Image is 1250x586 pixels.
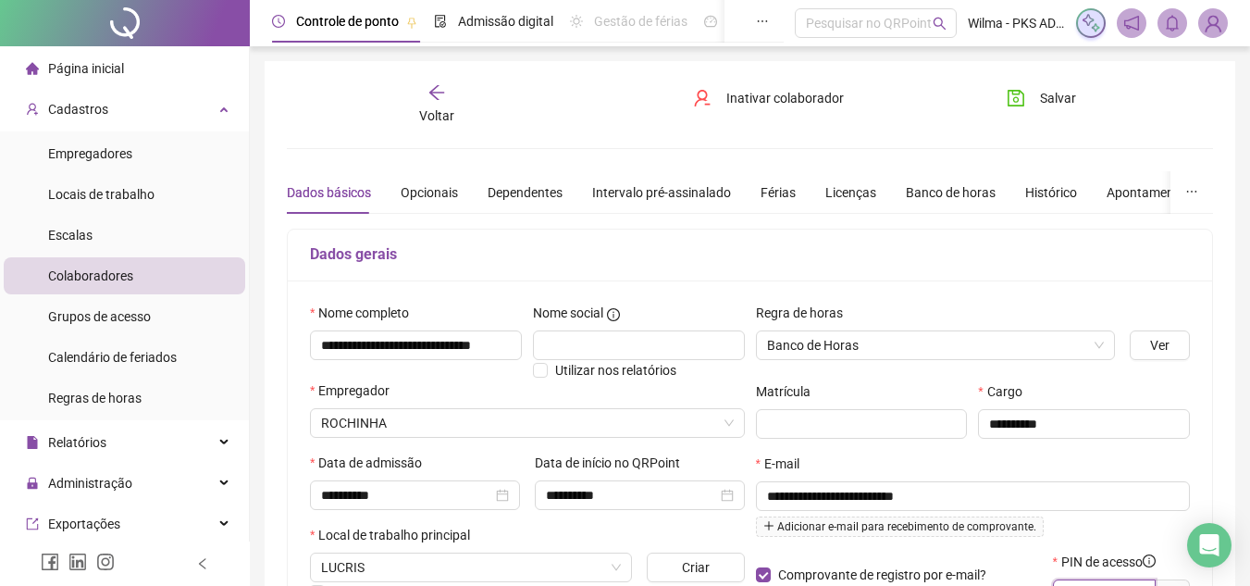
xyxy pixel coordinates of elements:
span: RUA BAERLARDO MORAES 280 LOJA 2 JUQUEHY [321,554,621,581]
span: facebook [41,553,59,571]
label: Local de trabalho principal [310,525,482,545]
span: info-circle [607,308,620,321]
span: Locais de trabalho [48,187,155,202]
span: Salvar [1040,88,1076,108]
div: Dependentes [488,182,563,203]
span: file-done [434,15,447,28]
span: plus [763,520,774,531]
div: Opcionais [401,182,458,203]
div: Apontamentos [1107,182,1193,203]
label: Data de início no QRPoint [535,453,692,473]
label: Cargo [978,381,1033,402]
span: ellipsis [756,15,769,28]
span: user-add [26,103,39,116]
span: Controle de ponto [296,14,399,29]
h5: Dados gerais [310,243,1190,266]
span: Escalas [48,228,93,243]
button: Salvar [993,83,1090,113]
span: Voltar [419,108,454,123]
span: Wilma - PKS ADMINISTRADORA [968,13,1065,33]
span: LUCRIS SORVETERIA LTDA [321,409,734,437]
div: Histórico [1025,182,1077,203]
div: Banco de horas [906,182,996,203]
label: Regra de horas [756,303,855,323]
div: Férias [761,182,796,203]
span: bell [1164,15,1181,31]
span: left [196,557,209,570]
span: arrow-left [427,83,446,102]
span: home [26,62,39,75]
label: Nome completo [310,303,421,323]
div: Intervalo pré-assinalado [592,182,731,203]
span: Nome social [533,303,603,323]
span: pushpin [406,17,417,28]
span: Cadastros [48,102,108,117]
span: Página inicial [48,61,124,76]
span: info-circle [1143,555,1156,567]
span: Criar [682,557,710,578]
span: search [933,17,947,31]
button: ellipsis [1170,171,1213,214]
span: clock-circle [272,15,285,28]
span: instagram [96,553,115,571]
span: dashboard [704,15,717,28]
span: file [26,436,39,449]
span: Administração [48,476,132,491]
span: ellipsis [1185,185,1198,198]
label: E-mail [756,454,811,474]
span: Calendário de feriados [48,350,177,365]
div: Open Intercom Messenger [1187,523,1231,567]
div: Dados básicos [287,182,371,203]
button: Ver [1130,330,1190,360]
span: notification [1123,15,1140,31]
span: export [26,517,39,530]
label: Matrícula [756,381,823,402]
label: Data de admissão [310,453,434,473]
span: Inativar colaborador [726,88,844,108]
button: Inativar colaborador [679,83,858,113]
span: Banco de Horas [767,331,1105,359]
span: user-delete [693,89,712,107]
span: lock [26,477,39,490]
span: linkedin [68,553,87,571]
span: Admissão digital [458,14,553,29]
span: Adicionar e-mail para recebimento de comprovante. [756,517,1044,537]
img: 74760 [1199,9,1227,37]
span: Exportações [48,517,120,531]
img: sparkle-icon.fc2bf0ac1784a2077858766a79e2daf3.svg [1081,13,1101,33]
button: Criar [647,553,744,582]
span: Regras de horas [48,391,142,405]
span: sun [570,15,583,28]
label: Empregador [310,380,402,401]
span: Ver [1150,335,1170,355]
span: save [1007,89,1025,107]
span: PIN de acesso [1061,552,1156,572]
span: Utilizar nos relatórios [555,363,676,378]
span: Comprovante de registro por e-mail? [778,567,986,582]
span: Relatórios [48,435,106,450]
span: Grupos de acesso [48,309,151,324]
span: Gestão de férias [594,14,687,29]
span: Empregadores [48,146,132,161]
div: Licenças [825,182,876,203]
span: Colaboradores [48,268,133,283]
